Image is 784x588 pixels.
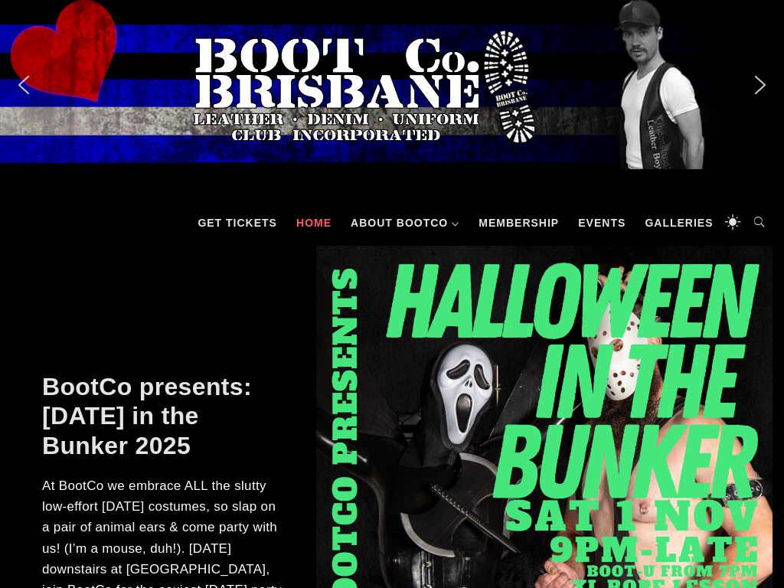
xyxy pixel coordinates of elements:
a: GET TICKETS [190,200,285,246]
img: next arrow [748,73,773,97]
a: About BootCo [343,200,467,246]
img: previous arrow [11,73,36,97]
a: Galleries [637,200,720,246]
a: BootCo presents: [DATE] in the Bunker 2025 [42,373,252,459]
a: Home [289,200,339,246]
a: Membership [471,200,567,246]
a: Events [570,200,633,246]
